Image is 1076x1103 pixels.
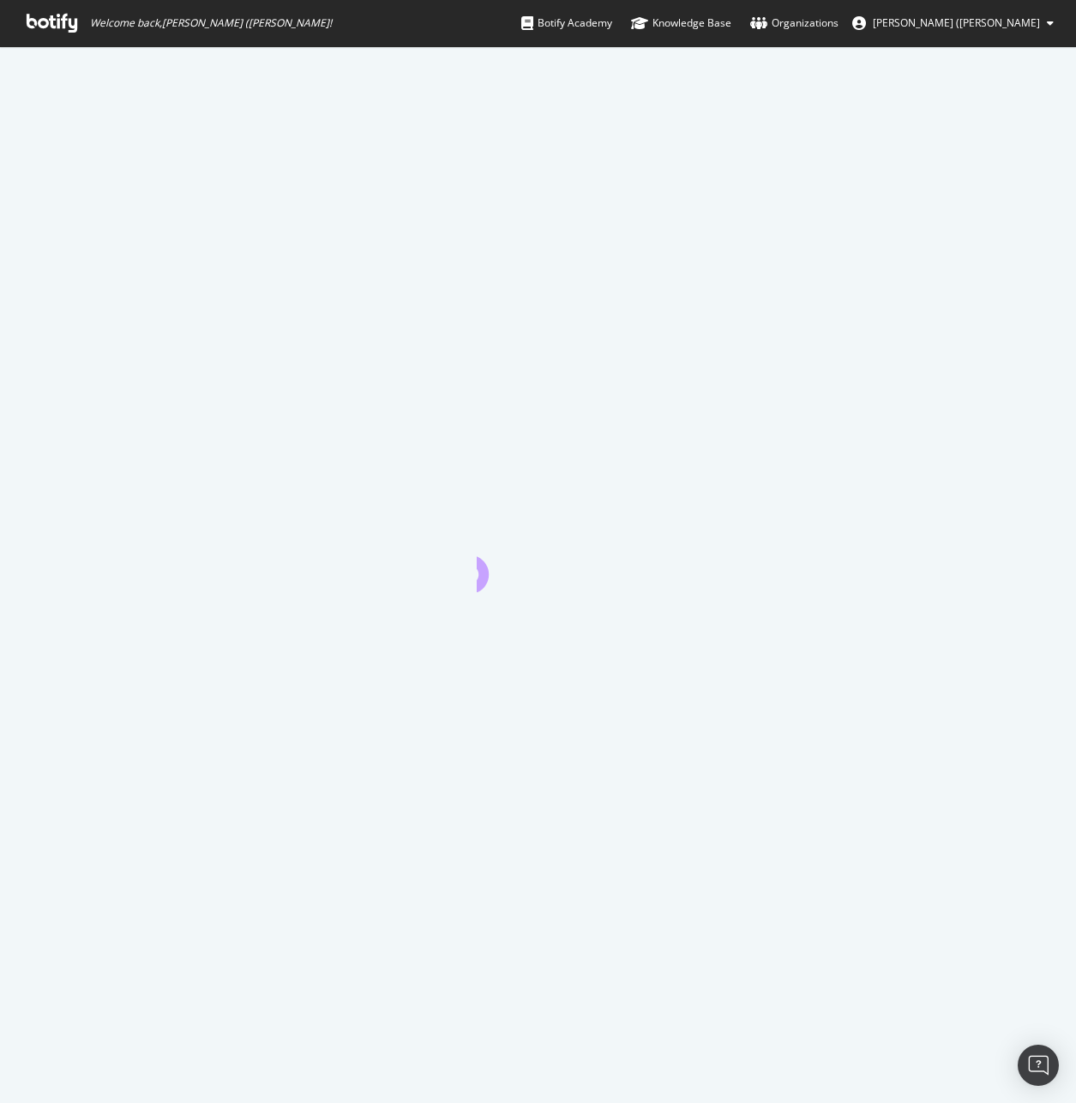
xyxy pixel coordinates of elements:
div: animation [477,531,600,592]
button: [PERSON_NAME] ([PERSON_NAME] [839,9,1067,37]
div: Knowledge Base [631,15,731,32]
div: Botify Academy [521,15,612,32]
span: Giovanni (Gio) Peguero [873,15,1040,30]
span: Welcome back, [PERSON_NAME] ([PERSON_NAME] ! [90,16,332,30]
div: Open Intercom Messenger [1018,1045,1059,1086]
div: Organizations [750,15,839,32]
